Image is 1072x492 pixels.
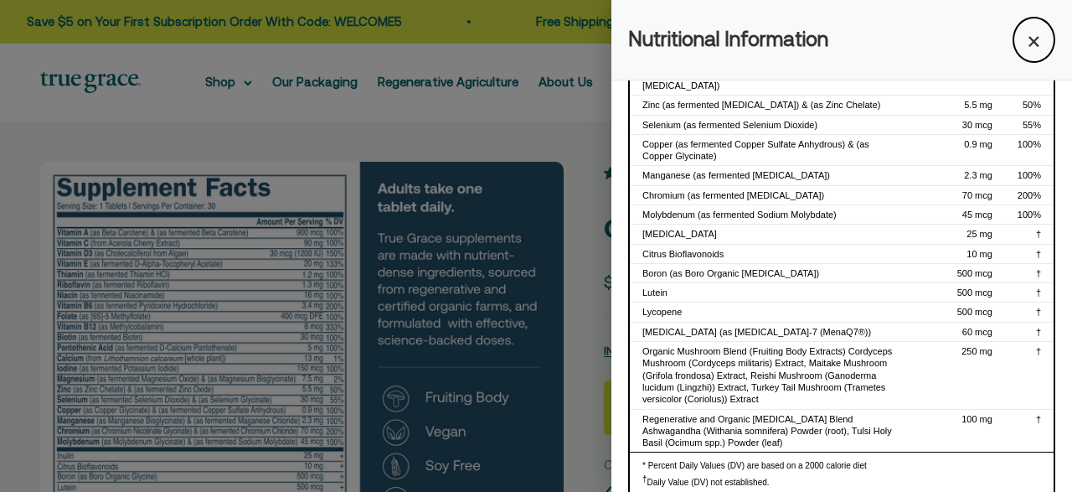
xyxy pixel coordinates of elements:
span: 0.9 mg [964,139,992,149]
td: † [1005,322,1054,341]
span: 45 mcg [962,210,992,220]
td: † [1005,244,1054,263]
span: † [642,474,647,484]
td: † [1005,303,1054,322]
h2: Nutritional Information [628,23,828,55]
td: † [1005,283,1054,303]
div: Molybdenum (as fermented Sodium Molybdate) [642,209,896,220]
span: 100 mg [961,414,992,424]
div: Boron (as Boro Organic [MEDICAL_DATA]) [642,267,896,279]
span: 500 mcg [957,287,992,298]
td: 100% [1005,205,1054,225]
div: Zinc (as fermented [MEDICAL_DATA]) & (as Zinc Chelate) [642,99,896,111]
td: 100% [1005,166,1054,185]
div: Copper (as fermented Copper Sulfate Anhydrous) & (as Copper Glycinate) [642,138,896,163]
td: 55% [1005,115,1054,134]
div: Organic Mushroom Blend (Fruiting Body Extracts) Cordyceps Mushroom (Cordyceps militaris) Extract,... [642,345,896,405]
span: 25 mg [966,229,992,239]
div: Chromium (as fermented [MEDICAL_DATA]) [642,189,896,201]
div: Selenium (as fermented Selenium Dioxide) [642,119,896,131]
span: 500 mcg [957,268,992,278]
button: × [1013,17,1055,63]
div: Citrus Bioflavonoids [642,248,896,260]
span: 250 mg [961,346,992,356]
div: [MEDICAL_DATA] (as [MEDICAL_DATA]-7 (MenaQ7®)) [642,326,896,338]
span: 500 mcg [957,307,992,317]
span: 5.5 mg [964,100,992,110]
div: Regenerative and Organic [MEDICAL_DATA] Blend Ashwagandha (Withania somnifera) Powder (root), Tul... [642,413,896,449]
td: 100% [1005,134,1054,166]
div: [MEDICAL_DATA] [642,228,896,240]
td: † [1005,409,1054,452]
span: 60 mcg [962,327,992,337]
span: 70 mcg [962,190,992,200]
span: 30 mcg [962,120,992,130]
div: Manganese (as fermented [MEDICAL_DATA]) [642,169,896,181]
span: 10 mg [966,249,992,259]
td: † [1005,263,1054,282]
td: 200% [1005,185,1054,205]
span: 2.3 mg [964,170,992,180]
td: 50% [1005,96,1054,115]
td: † [1005,225,1054,244]
div: Lutein [642,287,896,298]
td: † [1005,342,1054,409]
div: Lycopene [642,306,896,318]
